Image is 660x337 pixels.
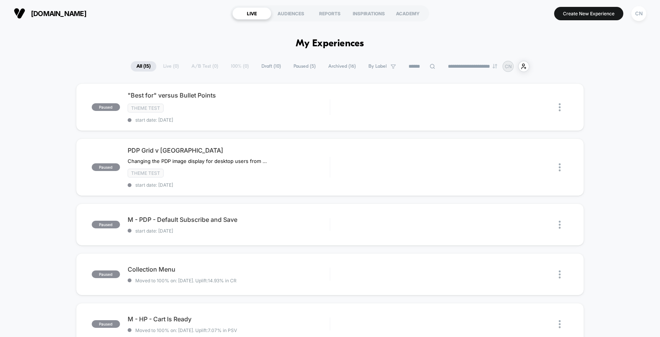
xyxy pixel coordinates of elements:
[554,7,623,20] button: Create New Experience
[631,6,646,21] div: CN
[31,10,86,18] span: [DOMAIN_NAME]
[128,104,164,112] span: Theme Test
[388,7,427,20] div: ACADEMY
[135,327,237,333] span: Moved to 100% on: [DATE] . Uplift: 7.07% in PSV
[92,163,120,171] span: paused
[559,103,561,111] img: close
[131,61,156,72] span: All ( 15 )
[349,7,388,20] div: INSPIRATIONS
[14,8,25,19] img: Visually logo
[559,163,561,171] img: close
[128,265,330,273] span: Collection Menu
[92,221,120,228] span: paused
[493,64,497,68] img: end
[92,270,120,278] span: paused
[128,147,330,154] span: PDP Grid v [GEOGRAPHIC_DATA]
[92,320,120,328] span: paused
[128,117,330,123] span: start date: [DATE]
[323,61,362,72] span: Archived ( 16 )
[128,315,330,323] span: M - HP - Cart Is Ready
[135,278,237,283] span: Moved to 100% on: [DATE] . Uplift: 14.93% in CR
[256,61,287,72] span: Draft ( 10 )
[128,216,330,223] span: M - PDP - Default Subscribe and Save
[559,320,561,328] img: close
[629,6,649,21] button: CN
[559,270,561,278] img: close
[232,7,271,20] div: LIVE
[128,158,269,164] span: Changing the PDP image display for desktop users from grid to carousel
[310,7,349,20] div: REPORTS
[559,221,561,229] img: close
[368,63,387,69] span: By Label
[92,103,120,111] span: paused
[128,228,330,234] span: start date: [DATE]
[288,61,321,72] span: Paused ( 5 )
[11,7,89,20] button: [DOMAIN_NAME]
[505,63,512,69] p: CN
[128,182,330,188] span: start date: [DATE]
[128,91,330,99] span: "Best for" versus Bullet Points
[296,38,364,49] h1: My Experiences
[271,7,310,20] div: AUDIENCES
[128,169,164,177] span: Theme Test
